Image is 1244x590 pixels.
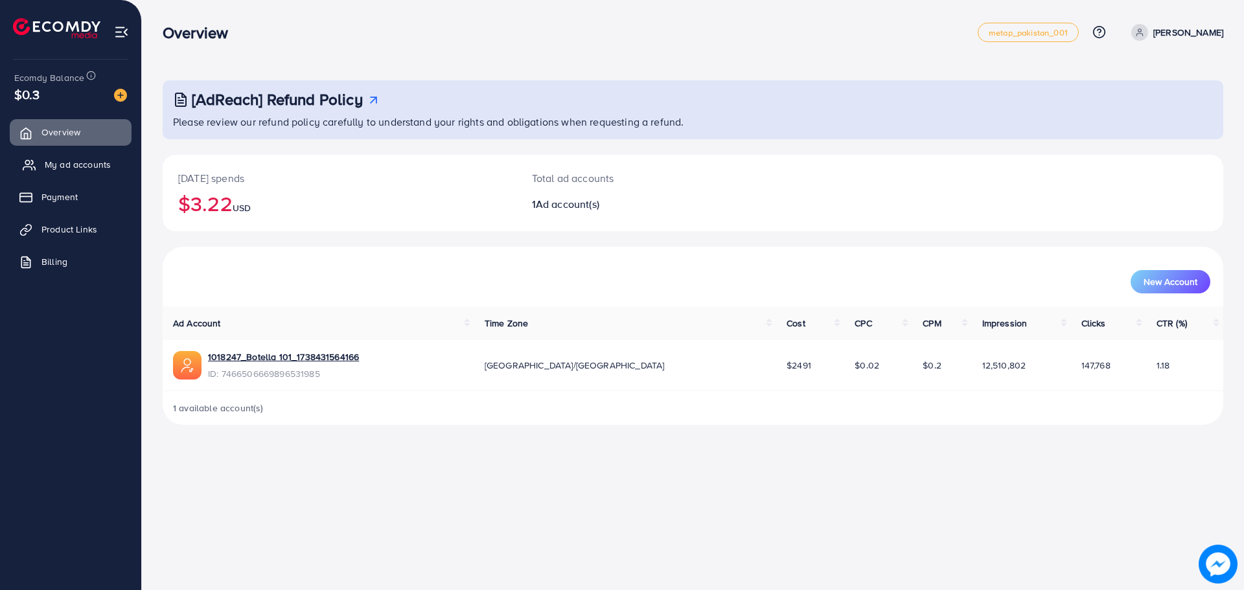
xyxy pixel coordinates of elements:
h2: $3.22 [178,191,501,216]
span: My ad accounts [45,158,111,171]
span: CPC [855,317,871,330]
img: menu [114,25,129,40]
span: 1 available account(s) [173,402,264,414]
p: Please review our refund policy carefully to understand your rights and obligations when requesti... [173,114,1215,130]
span: Overview [41,126,80,139]
span: Cost [787,317,805,330]
h3: Overview [163,23,238,42]
span: Ad Account [173,317,221,330]
span: Clicks [1081,317,1106,330]
h3: [AdReach] Refund Policy [192,90,363,109]
span: Billing [41,255,67,268]
p: [DATE] spends [178,170,501,186]
span: Payment [41,190,78,203]
span: Impression [982,317,1028,330]
span: CPM [923,317,941,330]
span: Time Zone [485,317,528,330]
a: 1018247_Botella 101_1738431564166 [208,350,359,363]
a: Billing [10,249,132,275]
a: My ad accounts [10,152,132,177]
span: 1.18 [1157,359,1170,372]
img: logo [13,18,100,38]
button: New Account [1131,270,1210,293]
img: image [114,89,127,102]
p: [PERSON_NAME] [1153,25,1223,40]
span: Ecomdy Balance [14,71,84,84]
p: Total ad accounts [532,170,766,186]
img: image [1199,545,1238,584]
span: Product Links [41,223,97,236]
span: ID: 7466506669896531985 [208,367,359,380]
span: USD [233,201,251,214]
span: CTR (%) [1157,317,1187,330]
a: Product Links [10,216,132,242]
span: 12,510,802 [982,359,1026,372]
span: $0.02 [855,359,879,372]
span: New Account [1144,277,1197,286]
h2: 1 [532,198,766,210]
span: metap_pakistan_001 [989,28,1068,37]
a: [PERSON_NAME] [1126,24,1223,41]
a: metap_pakistan_001 [978,23,1079,42]
a: Overview [10,119,132,145]
span: Ad account(s) [536,197,599,211]
span: $0.3 [14,85,40,104]
img: ic-ads-acc.e4c84228.svg [173,351,202,380]
span: $0.2 [923,359,941,372]
span: 147,768 [1081,359,1111,372]
span: $2491 [787,359,811,372]
span: [GEOGRAPHIC_DATA]/[GEOGRAPHIC_DATA] [485,359,665,372]
a: Payment [10,184,132,210]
